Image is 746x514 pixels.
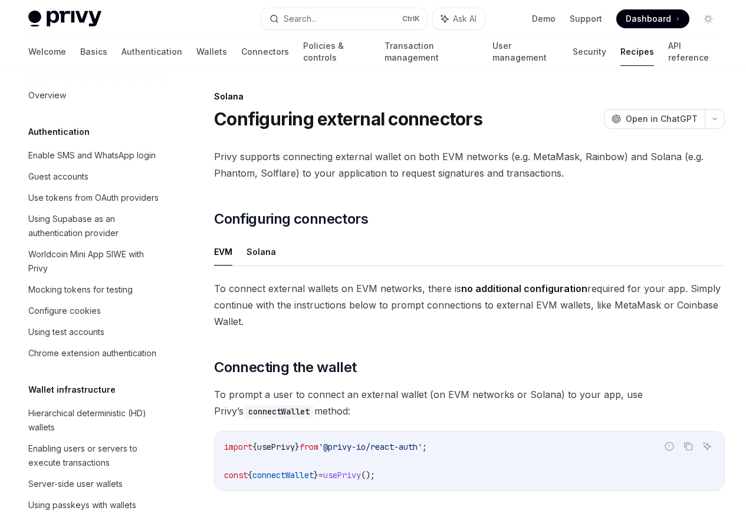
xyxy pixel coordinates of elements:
a: Policies & controls [303,38,370,66]
h5: Authentication [28,125,90,139]
a: Enabling users or servers to execute transactions [19,438,170,473]
div: Using Supabase as an authentication provider [28,212,163,240]
a: Recipes [620,38,654,66]
a: Use tokens from OAuth providers [19,187,170,208]
button: Report incorrect code [662,439,677,454]
a: Configure cookies [19,300,170,321]
div: Hierarchical deterministic (HD) wallets [28,406,163,435]
img: light logo [28,11,101,27]
a: Basics [80,38,107,66]
div: Worldcoin Mini App SIWE with Privy [28,247,163,276]
button: Search...CtrlK [261,8,427,29]
span: Ctrl K [402,14,420,24]
a: Using Supabase as an authentication provider [19,208,170,244]
div: Enable SMS and WhatsApp login [28,148,156,163]
div: Configure cookies [28,304,101,318]
a: Welcome [28,38,66,66]
a: Demo [532,13,556,25]
div: Server-side user wallets [28,477,123,491]
a: Guest accounts [19,166,170,187]
span: { [252,442,257,452]
a: Chrome extension authentication [19,343,170,364]
span: Connecting the wallet [214,358,356,377]
span: from [300,442,318,452]
span: Privy supports connecting external wallet on both EVM networks (e.g. MetaMask, Rainbow) and Solan... [214,148,725,181]
div: Search... [284,12,317,26]
a: Dashboard [616,9,689,28]
a: User management [492,38,559,66]
button: Copy the contents from the code block [681,439,696,454]
div: Overview [28,88,66,102]
a: Worldcoin Mini App SIWE with Privy [19,244,170,279]
span: '@privy-io/react-auth' [318,442,422,452]
span: ; [422,442,427,452]
span: } [295,442,300,452]
a: Connectors [241,38,289,66]
a: Server-side user wallets [19,473,170,495]
span: Ask AI [453,13,476,25]
strong: no additional configuration [461,283,587,294]
a: Hierarchical deterministic (HD) wallets [19,403,170,438]
button: Open in ChatGPT [604,109,705,129]
div: Use tokens from OAuth providers [28,191,159,205]
div: Guest accounts [28,170,88,184]
div: Using passkeys with wallets [28,498,136,512]
a: Support [570,13,602,25]
span: const [224,470,248,480]
div: Enabling users or servers to execute transactions [28,442,163,470]
div: Using test accounts [28,325,104,339]
h5: Wallet infrastructure [28,383,116,397]
a: Enable SMS and WhatsApp login [19,145,170,166]
span: (); [361,470,375,480]
span: usePrivy [323,470,361,480]
a: Security [573,38,606,66]
button: Toggle dark mode [699,9,718,28]
span: usePrivy [257,442,295,452]
span: Dashboard [626,13,671,25]
div: Solana [214,91,725,102]
span: } [314,470,318,480]
button: EVM [214,238,232,266]
div: Chrome extension authentication [28,346,156,360]
span: = [318,470,323,480]
a: Using test accounts [19,321,170,343]
a: Transaction management [384,38,478,66]
span: connectWallet [252,470,314,480]
span: import [224,442,252,452]
button: Solana [247,238,276,266]
span: { [248,470,252,480]
a: API reference [668,38,718,66]
div: Mocking tokens for testing [28,283,133,297]
button: Ask AI [433,8,485,29]
a: Overview [19,85,170,106]
button: Ask AI [699,439,715,454]
a: Wallets [196,38,227,66]
h1: Configuring external connectors [214,108,482,130]
code: connectWallet [244,405,314,418]
a: Authentication [121,38,182,66]
a: Mocking tokens for testing [19,279,170,300]
span: To connect external wallets on EVM networks, there is required for your app. Simply continue with... [214,280,725,330]
span: To prompt a user to connect an external wallet (on EVM networks or Solana) to your app, use Privy... [214,386,725,419]
span: Open in ChatGPT [626,113,698,125]
span: Configuring connectors [214,210,368,228]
